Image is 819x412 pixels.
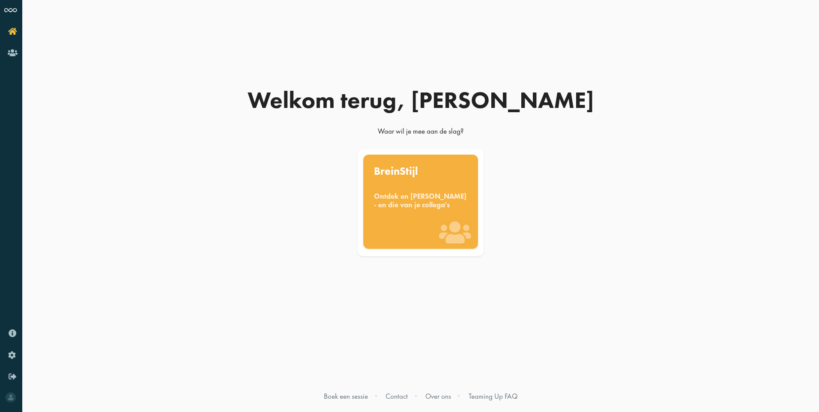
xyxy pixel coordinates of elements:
[425,391,451,401] a: Over ons
[215,89,626,112] div: Welkom terug, [PERSON_NAME]
[469,391,517,401] a: Teaming Up FAQ
[374,192,467,209] div: Ontdek en [PERSON_NAME] - en die van je collega's
[356,149,486,257] a: BreinStijl Ontdek en [PERSON_NAME] - en die van je collega's
[386,391,408,401] a: Contact
[215,126,626,140] div: Waar wil je mee aan de slag?
[374,166,467,177] div: BreinStijl
[324,391,368,401] a: Boek een sessie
